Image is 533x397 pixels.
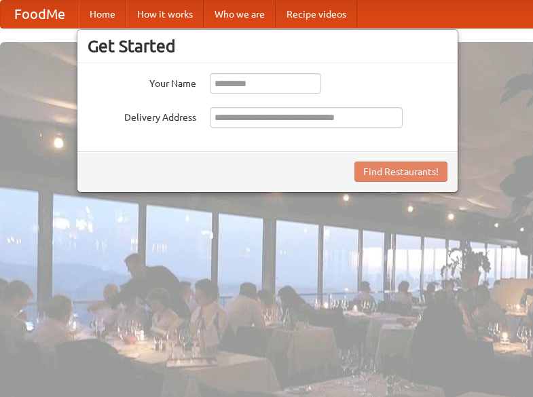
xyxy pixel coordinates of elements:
[276,1,357,28] a: Recipe videos
[88,36,447,56] h3: Get Started
[354,162,447,182] button: Find Restaurants!
[88,73,196,90] label: Your Name
[126,1,204,28] a: How it works
[204,1,276,28] a: Who we are
[88,107,196,124] label: Delivery Address
[79,1,126,28] a: Home
[1,1,79,28] a: FoodMe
